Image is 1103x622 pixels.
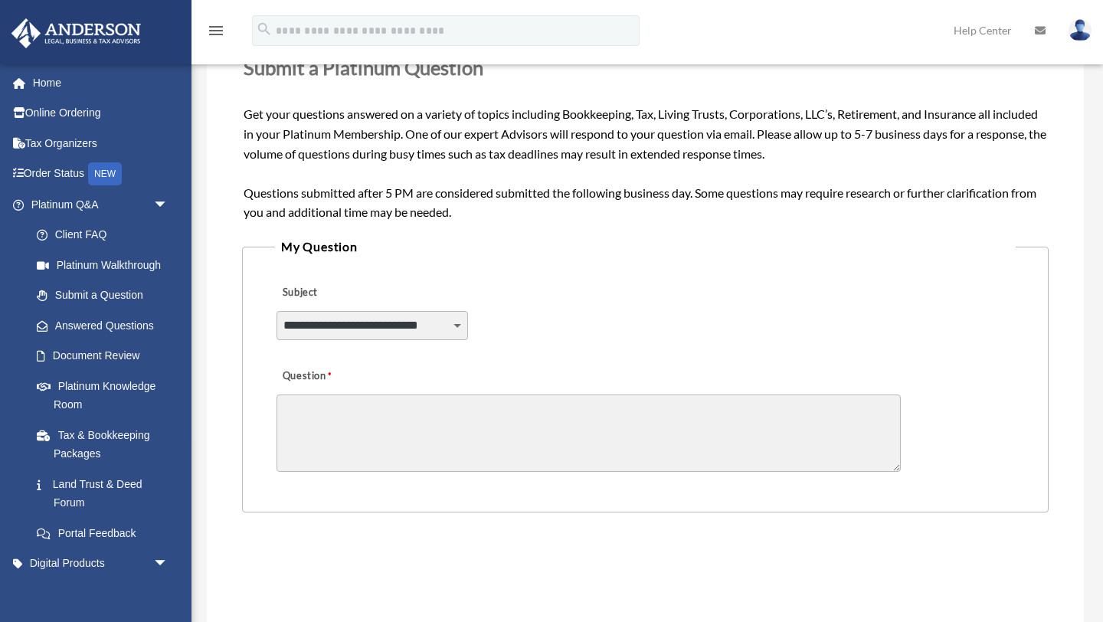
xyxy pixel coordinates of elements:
label: Question [277,366,395,388]
span: arrow_drop_down [153,548,184,580]
iframe: reCAPTCHA [247,560,479,620]
a: Portal Feedback [21,518,191,548]
a: Document Review [21,341,191,372]
a: menu [207,27,225,40]
a: Digital Productsarrow_drop_down [11,548,191,579]
a: Submit a Question [21,280,184,311]
a: Order StatusNEW [11,159,191,190]
a: Platinum Knowledge Room [21,371,191,420]
a: Client FAQ [21,220,191,250]
a: Tax Organizers [11,128,191,159]
a: Home [11,67,191,98]
span: Submit a Platinum Question [244,56,483,79]
a: Tax & Bookkeeping Packages [21,420,191,469]
a: Platinum Walkthrough [21,250,191,280]
i: search [256,21,273,38]
label: Subject [277,283,422,304]
a: Online Ordering [11,98,191,129]
a: Platinum Q&Aarrow_drop_down [11,189,191,220]
i: menu [207,21,225,40]
legend: My Question [275,236,1016,257]
img: User Pic [1069,19,1092,41]
img: Anderson Advisors Platinum Portal [7,18,146,48]
div: NEW [88,162,122,185]
a: Answered Questions [21,310,191,341]
a: Land Trust & Deed Forum [21,469,191,518]
span: arrow_drop_down [153,189,184,221]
